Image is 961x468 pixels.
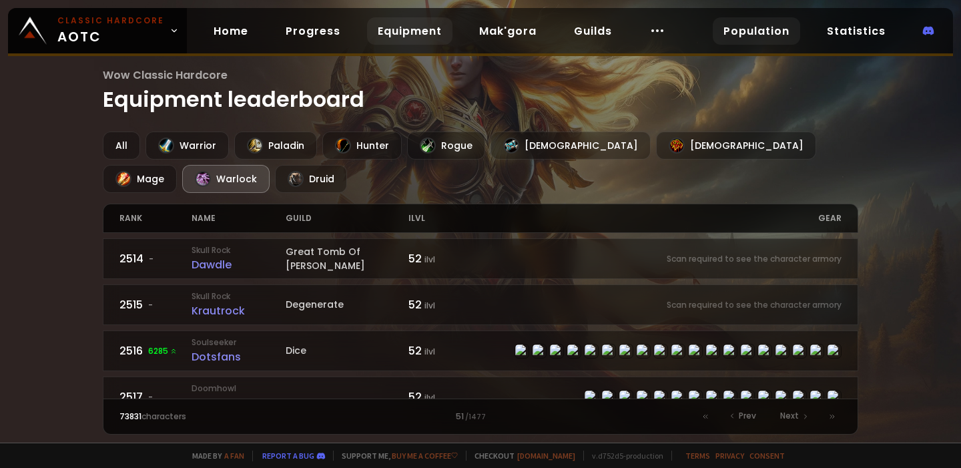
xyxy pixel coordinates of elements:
a: Classic HardcoreAOTC [8,8,187,53]
div: Dawdle [192,256,286,273]
div: guild [286,204,408,232]
div: characters [119,411,300,423]
div: 52 [408,296,480,313]
a: 2515-Skull RockKrautrockDegenerate52 ilvlScan required to see the character armory [103,284,859,325]
div: Dice [286,344,408,358]
small: Classic Hardcore [57,15,164,27]
a: [DOMAIN_NAME] [517,451,575,461]
div: All [103,132,140,160]
a: Terms [685,451,710,461]
span: Next [780,410,799,422]
a: Consent [749,451,785,461]
span: - [148,391,153,403]
div: [DEMOGRAPHIC_DATA] [656,132,816,160]
div: 2515 [119,296,192,313]
small: Skull Rock [192,244,286,256]
small: ilvl [424,346,435,357]
div: Hunter [322,132,402,160]
span: Wow Classic Hardcore [103,67,859,83]
a: Population [713,17,800,45]
div: 52 [408,389,480,405]
a: Report a bug [262,451,314,461]
span: Support me, [333,451,458,461]
small: ilvl [424,254,435,265]
a: Statistics [816,17,896,45]
div: Mage [103,165,177,193]
span: 73831 [119,411,141,422]
span: AOTC [57,15,164,47]
a: 2514-Skull RockDawdleGreat Tomb Of [PERSON_NAME]52 ilvlScan required to see the character armory [103,238,859,279]
div: Druid [275,165,347,193]
div: name [192,204,286,232]
div: Rogue [407,132,485,160]
div: 51 [300,411,661,423]
div: rank [119,204,192,232]
div: Seex [192,395,286,411]
a: Progress [275,17,351,45]
a: 2517-DoomhowlSeex52 ilvlitem-7520item-12023item-7435item-7430item-9945item-9911item-4047item-7525... [103,377,859,417]
span: Checkout [466,451,575,461]
span: - [149,253,153,265]
small: Skull Rock [192,290,286,302]
div: Krautrock [192,302,286,319]
div: Warrior [145,132,229,160]
div: Dotsfans [192,348,286,365]
div: [DEMOGRAPHIC_DATA] [491,132,651,160]
span: - [148,299,153,311]
small: ilvl [424,300,435,311]
a: Privacy [715,451,744,461]
div: 2517 [119,389,192,405]
small: Doomhowl [192,383,286,395]
a: a fan [224,451,244,461]
div: Degenerate [286,298,408,312]
small: Scan required to see the character armory [667,253,842,265]
a: Buy me a coffee [392,451,458,461]
div: Great Tomb Of [PERSON_NAME] [286,245,408,273]
small: Soulseeker [192,336,286,348]
div: 52 [408,250,480,267]
small: Scan required to see the character armory [667,299,842,311]
h1: Equipment leaderboard [103,67,859,115]
span: 6285 [148,345,178,357]
a: Home [203,17,259,45]
a: Guilds [563,17,623,45]
small: ilvl [424,392,435,403]
div: Warlock [182,165,270,193]
span: v. d752d5 - production [583,451,663,461]
a: Mak'gora [468,17,547,45]
div: gear [480,204,842,232]
small: / 1477 [465,412,486,423]
span: Prev [739,410,756,422]
div: 52 [408,342,480,359]
span: Made by [184,451,244,461]
div: 2514 [119,250,192,267]
a: Equipment [367,17,452,45]
div: Paladin [234,132,317,160]
div: ilvl [408,204,480,232]
div: 2516 [119,342,192,359]
a: 25166285 SoulseekerDotsfansDice52 ilvlitem-9470item-17707item-13013item-2575item-14136item-16702i... [103,330,859,371]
